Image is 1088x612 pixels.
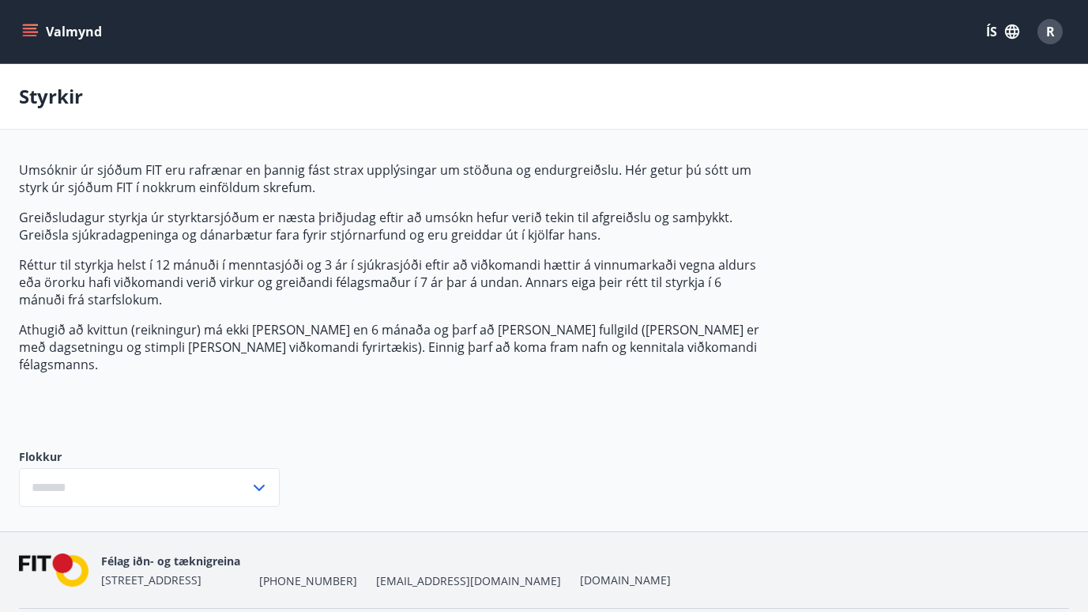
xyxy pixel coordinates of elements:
p: Umsóknir úr sjóðum FIT eru rafrænar en þannig fást strax upplýsingar um stöðuna og endurgreiðslu.... [19,161,765,196]
p: Athugið að kvittun (reikningur) má ekki [PERSON_NAME] en 6 mánaða og þarf að [PERSON_NAME] fullgi... [19,321,765,373]
button: ÍS [977,17,1028,46]
p: Greiðsludagur styrkja úr styrktarsjóðum er næsta þriðjudag eftir að umsókn hefur verið tekin til ... [19,209,765,244]
a: [DOMAIN_NAME] [580,572,671,587]
label: Flokkur [19,449,280,465]
span: [PHONE_NUMBER] [259,573,357,589]
button: R [1031,13,1069,51]
span: Félag iðn- og tæknigreina [101,553,240,569]
img: FPQVkF9lTnNbbaRSFyT17YYeljoOGk5m51IhT0bO.png [19,553,88,587]
span: [STREET_ADDRESS] [101,572,201,587]
span: R [1046,23,1055,40]
span: [EMAIL_ADDRESS][DOMAIN_NAME] [376,573,561,589]
p: Styrkir [19,83,83,110]
p: Réttur til styrkja helst í 12 mánuði í menntasjóði og 3 ár í sjúkrasjóði eftir að viðkomandi hætt... [19,256,765,308]
button: menu [19,17,108,46]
